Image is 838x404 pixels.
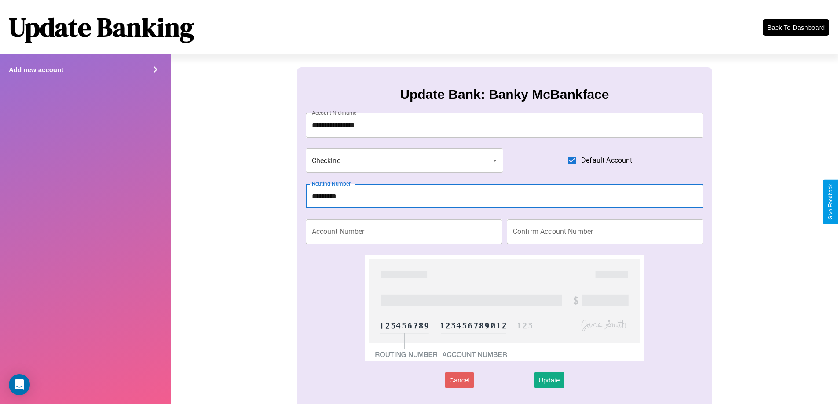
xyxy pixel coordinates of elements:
label: Account Nickname [312,109,357,116]
label: Routing Number [312,180,351,187]
h4: Add new account [9,66,63,73]
button: Update [534,372,564,388]
h1: Update Banking [9,9,194,45]
div: Give Feedback [827,184,834,220]
div: Open Intercom Messenger [9,374,30,395]
button: Back To Dashboard [763,19,829,36]
div: Checking [306,148,504,173]
button: Cancel [445,372,474,388]
img: check [365,255,644,361]
span: Default Account [581,155,632,166]
h3: Update Bank: Banky McBankface [400,87,609,102]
